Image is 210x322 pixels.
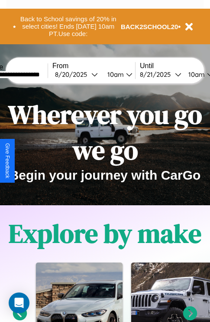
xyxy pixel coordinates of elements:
button: Back to School savings of 20% in select cities! Ends [DATE] 10am PT.Use code: [16,13,121,40]
b: BACK2SCHOOL20 [121,23,178,30]
h1: Explore by make [9,216,201,251]
div: Open Intercom Messenger [9,292,29,313]
div: Give Feedback [4,143,10,178]
button: 10am [100,70,135,79]
div: 8 / 21 / 2025 [140,70,175,79]
div: 8 / 20 / 2025 [55,70,91,79]
div: 10am [103,70,126,79]
label: From [52,62,135,70]
button: 8/20/2025 [52,70,100,79]
div: 10am [184,70,207,79]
